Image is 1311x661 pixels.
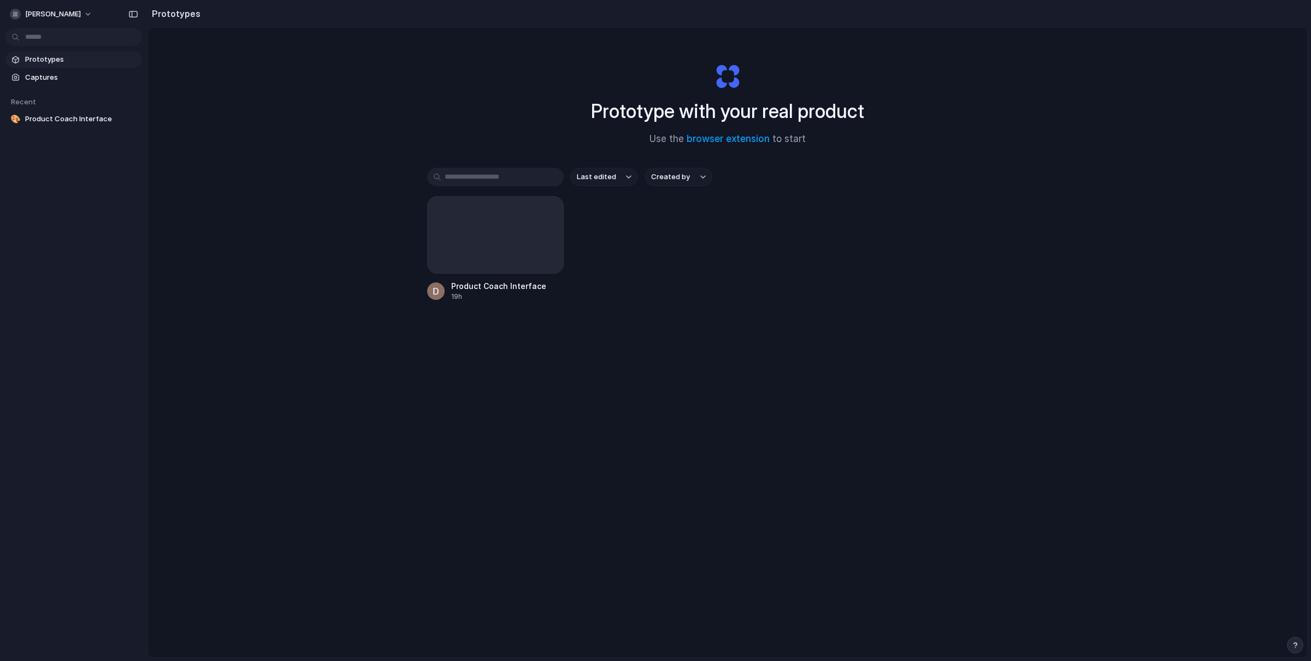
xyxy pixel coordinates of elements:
div: 🎨 [10,114,21,125]
a: Product Coach Interface19h [427,196,564,302]
h1: Prototype with your real product [591,97,864,126]
span: Captures [25,72,138,83]
div: Product Coach Interface [451,280,546,292]
button: Last edited [570,168,638,186]
span: Created by [651,172,690,182]
div: 19h [451,292,546,302]
button: Created by [645,168,712,186]
a: 🎨Product Coach Interface [5,111,142,127]
span: Last edited [577,172,616,182]
a: Captures [5,69,142,86]
span: [PERSON_NAME] [25,9,81,20]
h2: Prototypes [147,7,200,20]
span: Product Coach Interface [25,114,138,125]
span: Prototypes [25,54,138,65]
button: [PERSON_NAME] [5,5,98,23]
span: Recent [11,97,36,106]
a: browser extension [687,133,770,144]
span: Use the to start [649,132,806,146]
a: Prototypes [5,51,142,68]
